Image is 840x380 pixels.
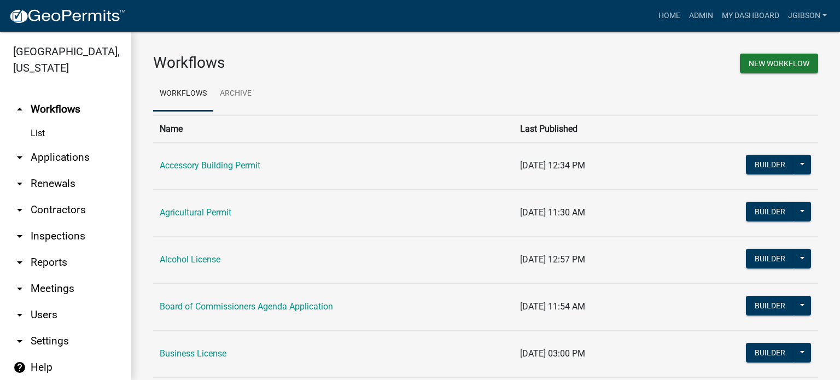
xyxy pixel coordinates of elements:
[13,335,26,348] i: arrow_drop_down
[746,296,794,315] button: Builder
[520,160,585,171] span: [DATE] 12:34 PM
[520,254,585,265] span: [DATE] 12:57 PM
[746,202,794,221] button: Builder
[717,5,784,26] a: My Dashboard
[520,301,585,312] span: [DATE] 11:54 AM
[13,203,26,217] i: arrow_drop_down
[784,5,831,26] a: jgibson
[13,103,26,116] i: arrow_drop_up
[13,282,26,295] i: arrow_drop_down
[13,308,26,321] i: arrow_drop_down
[746,155,794,174] button: Builder
[514,115,664,142] th: Last Published
[153,77,213,112] a: Workflows
[13,177,26,190] i: arrow_drop_down
[740,54,818,73] button: New Workflow
[160,301,333,312] a: Board of Commissioners Agenda Application
[160,207,231,218] a: Agricultural Permit
[746,343,794,363] button: Builder
[520,348,585,359] span: [DATE] 03:00 PM
[654,5,685,26] a: Home
[153,54,477,72] h3: Workflows
[160,254,220,265] a: Alcohol License
[746,249,794,268] button: Builder
[153,115,514,142] th: Name
[213,77,258,112] a: Archive
[13,256,26,269] i: arrow_drop_down
[13,230,26,243] i: arrow_drop_down
[685,5,717,26] a: Admin
[160,348,226,359] a: Business License
[520,207,585,218] span: [DATE] 11:30 AM
[13,361,26,374] i: help
[160,160,260,171] a: Accessory Building Permit
[13,151,26,164] i: arrow_drop_down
